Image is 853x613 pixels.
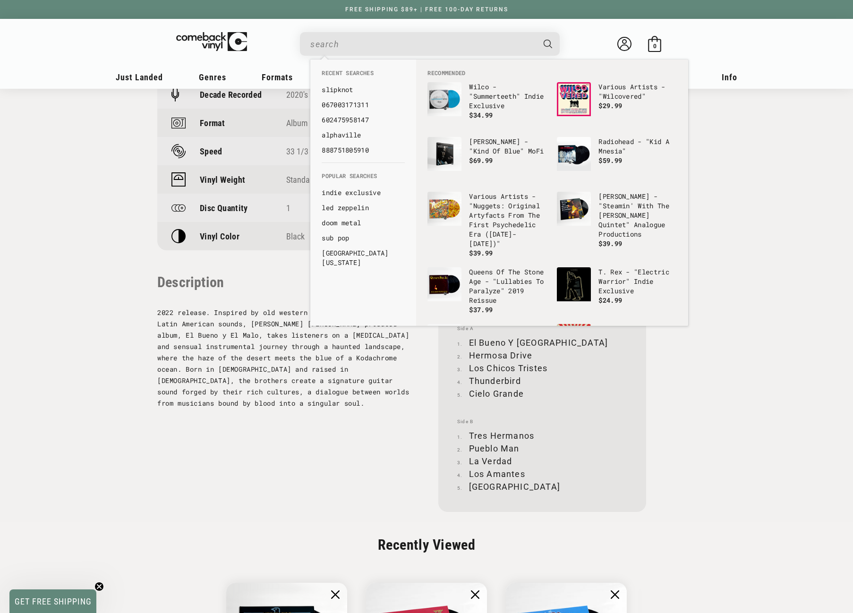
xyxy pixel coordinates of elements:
[331,590,340,599] img: close.png
[598,101,622,110] span: $29.99
[199,72,226,82] span: Genres
[423,187,552,263] li: default_products: Various Artists - "Nuggets: Original Artyfacts From The First Psychedelic Era (...
[557,324,591,358] img: Incubus - "Light Grenades" Regular
[598,239,622,248] span: $39.99
[317,69,409,82] li: Recent Searches
[469,192,547,248] p: Various Artists - "Nuggets: Original Artyfacts From The First Psychedelic Era ([DATE]-[DATE])"
[200,146,222,156] p: Speed
[469,82,547,111] p: Wilco - "Summerteeth" Indie Exclusive
[322,100,405,110] a: 067003171311
[310,162,416,275] div: Popular Searches
[611,590,619,599] img: close.png
[552,132,682,187] li: default_products: Radiohead - "Kid A Mnesia"
[423,319,552,374] li: default_products: The Beatles - "1"
[427,82,461,116] img: Wilco - "Summerteeth" Indie Exclusive
[310,34,534,54] input: When autocomplete results are available use up and down arrows to review and enter to select
[317,172,409,185] li: Popular Searches
[200,203,248,213] p: Disc Quantity
[457,387,627,400] li: Cielo Grande
[322,233,405,243] a: sub pop
[317,97,409,112] li: recent_searches: 067003171311
[423,263,552,319] li: default_products: Queens Of The Stone Age - "Lullabies To Paralyze" 2019 Reissue
[722,72,737,82] span: Info
[322,115,405,125] a: 602475958147
[286,175,358,185] a: Standard (120-150g)
[469,324,547,333] p: The Beatles - "1"
[427,324,461,358] img: The Beatles - "1"
[457,326,627,332] span: Side A
[336,6,518,13] a: FREE SHIPPING $89+ | FREE 100-DAY RETURNS
[322,85,405,94] a: slipknot
[116,72,163,82] span: Just Landed
[557,192,677,248] a: Miles Davis - "Steamin' With The Miles Davis Quintet" Analogue Productions [PERSON_NAME] - "Steam...
[423,132,552,187] li: default_products: Miles Davis - "Kind Of Blue" MoFi
[557,267,591,301] img: T. Rex - "Electric Warrior" Indie Exclusive
[322,188,405,197] a: indie exclusive
[317,246,409,270] li: default_suggestions: hotel california
[427,267,461,301] img: Queens Of The Stone Age - "Lullabies To Paralyze" 2019 Reissue
[200,231,239,241] p: Vinyl Color
[469,111,493,119] span: $34.99
[286,146,327,156] a: 33 1/3 RPM
[317,128,409,143] li: recent_searches: alphaville
[457,349,627,362] li: Hermosa Drive
[427,192,547,258] a: Various Artists - "Nuggets: Original Artyfacts From The First Psychedelic Era (1965-1968)" Variou...
[469,137,547,156] p: [PERSON_NAME] - "Kind Of Blue" MoFi
[557,137,591,171] img: Radiohead - "Kid A Mnesia"
[552,77,682,132] li: default_products: Various Artists - "Wilcovered"
[322,203,405,213] a: led zeppelin
[317,230,409,246] li: default_suggestions: sub pop
[552,263,682,317] li: default_products: T. Rex - "Electric Warrior" Indie Exclusive
[457,468,627,480] li: Los Amantes
[427,192,461,226] img: Various Artists - "Nuggets: Original Artyfacts From The First Psychedelic Era (1965-1968)"
[457,362,627,375] li: Los Chicos Tristes
[557,82,591,116] img: Various Artists - "Wilcovered"
[423,77,552,132] li: default_products: Wilco - "Summerteeth" Indie Exclusive
[469,267,547,305] p: Queens Of The Stone Age - "Lullabies To Paralyze" 2019 Reissue
[469,248,493,257] span: $39.99
[457,419,627,425] span: Side B
[157,274,415,290] p: Description
[310,60,416,162] div: Recent Searches
[317,185,409,200] li: default_suggestions: indie exclusive
[557,137,677,182] a: Radiohead - "Kid A Mnesia" Radiohead - "Kid A Mnesia" $59.99
[598,296,622,305] span: $24.99
[457,455,627,468] li: La Verdad
[469,305,493,314] span: $37.99
[322,145,405,155] a: 888751805910
[9,589,96,613] div: GET FREE SHIPPINGClose teaser
[317,215,409,230] li: default_suggestions: doom metal
[552,319,682,374] li: default_products: Incubus - "Light Grenades" Regular
[536,32,561,56] button: Search
[469,156,493,165] span: $69.99
[457,429,627,442] li: Tres Hermanos
[200,118,225,128] p: Format
[598,324,677,343] p: Incubus - "Light Grenades" Regular
[317,112,409,128] li: recent_searches: 602475958147
[653,43,657,50] span: 0
[598,137,677,156] p: Radiohead - "Kid A Mnesia"
[286,118,308,128] a: Album
[457,442,627,455] li: Pueblo Man
[286,203,290,213] span: 1
[200,175,245,185] p: Vinyl Weight
[322,248,405,267] a: [GEOGRAPHIC_DATA][US_STATE]
[423,69,682,77] li: Recommended
[427,137,547,182] a: Miles Davis - "Kind Of Blue" MoFi [PERSON_NAME] - "Kind Of Blue" MoFi $69.99
[262,72,293,82] span: Formats
[557,82,677,128] a: Various Artists - "Wilcovered" Various Artists - "Wilcovered" $29.99
[427,137,461,171] img: Miles Davis - "Kind Of Blue" MoFi
[157,308,409,408] span: 2022 release. Inspired by old western film scores and vintage Latin American sounds, [PERSON_NAME...
[427,82,547,128] a: Wilco - "Summerteeth" Indie Exclusive Wilco - "Summerteeth" Indie Exclusive $34.99
[322,218,405,228] a: doom metal
[300,32,560,56] div: Search
[457,336,627,349] li: El Bueno Y [GEOGRAPHIC_DATA]
[94,582,104,591] button: Close teaser
[427,324,547,369] a: The Beatles - "1" The Beatles - "1"
[317,200,409,215] li: default_suggestions: led zeppelin
[416,60,688,326] div: Recommended
[286,90,308,100] a: 2020's
[15,596,92,606] span: GET FREE SHIPPING
[598,82,677,101] p: Various Artists - "Wilcovered"
[598,156,622,165] span: $59.99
